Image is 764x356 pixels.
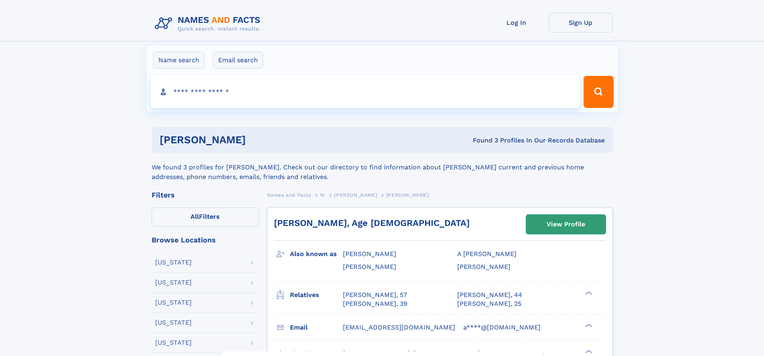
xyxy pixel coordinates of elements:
div: Found 3 Profiles In Our Records Database [359,136,605,145]
a: [PERSON_NAME], 25 [457,299,521,308]
div: [US_STATE] [155,319,192,326]
a: [PERSON_NAME], Age [DEMOGRAPHIC_DATA] [274,218,470,228]
div: Filters [152,191,259,199]
label: Name search [153,52,205,69]
div: ❯ [583,323,593,328]
span: [PERSON_NAME] [334,192,377,198]
span: A [PERSON_NAME] [457,250,517,258]
span: [EMAIL_ADDRESS][DOMAIN_NAME] [343,323,455,331]
h3: Also known as [290,247,343,261]
label: Email search [213,52,263,69]
span: [PERSON_NAME] [457,263,511,271]
div: ❯ [583,349,593,354]
div: We found 3 profiles for [PERSON_NAME]. Check out our directory to find information about [PERSON_... [152,153,613,182]
a: Names and Facts [267,190,311,200]
label: Filters [152,207,259,227]
div: [US_STATE] [155,279,192,286]
img: Logo Names and Facts [152,13,267,35]
div: View Profile [547,215,585,234]
span: [PERSON_NAME] [386,192,429,198]
a: View Profile [526,215,606,234]
span: [PERSON_NAME] [343,263,396,271]
button: Search Button [584,76,613,108]
span: [PERSON_NAME] [343,250,396,258]
h3: Relatives [290,288,343,302]
div: [US_STATE] [155,259,192,266]
a: W [320,190,325,200]
div: Browse Locations [152,236,259,244]
div: [US_STATE] [155,340,192,346]
h1: [PERSON_NAME] [160,135,359,145]
div: ❯ [583,290,593,295]
a: Log In [484,13,549,33]
input: search input [151,76,580,108]
a: Sign Up [549,13,613,33]
a: [PERSON_NAME] [334,190,377,200]
span: All [190,213,199,220]
div: [US_STATE] [155,299,192,306]
a: [PERSON_NAME], 44 [457,291,522,299]
span: W [320,192,325,198]
h3: Email [290,321,343,334]
a: [PERSON_NAME], 39 [343,299,407,308]
a: [PERSON_NAME], 57 [343,291,407,299]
